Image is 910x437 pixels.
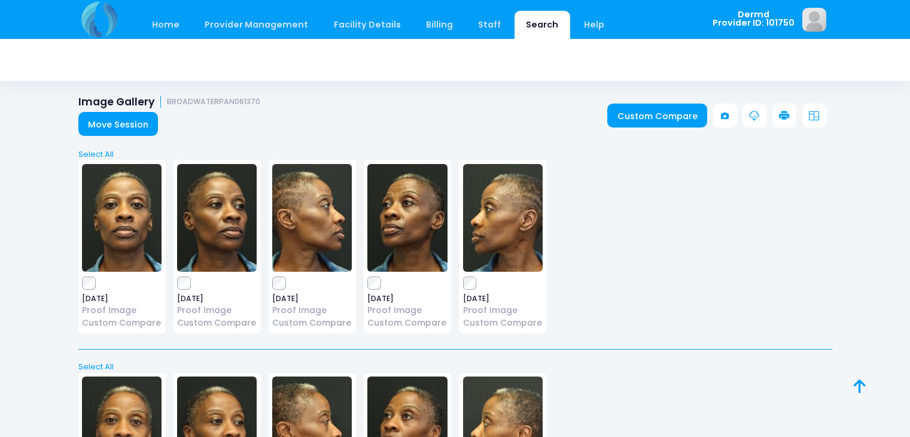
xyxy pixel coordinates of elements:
img: image [272,164,352,272]
a: Custom Compare [463,317,543,329]
a: Proof Image [463,304,543,317]
a: Search [515,11,570,39]
span: [DATE] [272,295,352,302]
a: Custom Compare [607,104,707,128]
a: Custom Compare [177,317,257,329]
img: image [177,164,257,272]
h1: Image Gallery [78,96,261,108]
a: Staff [467,11,513,39]
a: Proof Image [272,304,352,317]
a: Select All [74,361,836,373]
a: Custom Compare [367,317,447,329]
a: Select All [74,148,836,160]
span: [DATE] [367,295,447,302]
img: image [802,8,826,32]
a: Provider Management [193,11,320,39]
a: Billing [414,11,464,39]
img: image [367,164,447,272]
a: Help [572,11,616,39]
a: Move Session [78,112,159,136]
span: [DATE] [177,295,257,302]
a: Facility Details [322,11,412,39]
a: Custom Compare [82,317,162,329]
img: image [82,164,162,272]
a: Proof Image [82,304,162,317]
img: image [463,164,543,272]
a: Proof Image [367,304,447,317]
a: Custom Compare [272,317,352,329]
small: BROADWATERPAN061370 [167,98,260,107]
span: [DATE] [463,295,543,302]
span: Dermd Provider ID: 101750 [713,10,795,28]
span: [DATE] [82,295,162,302]
a: Home [141,11,191,39]
a: Proof Image [177,304,257,317]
